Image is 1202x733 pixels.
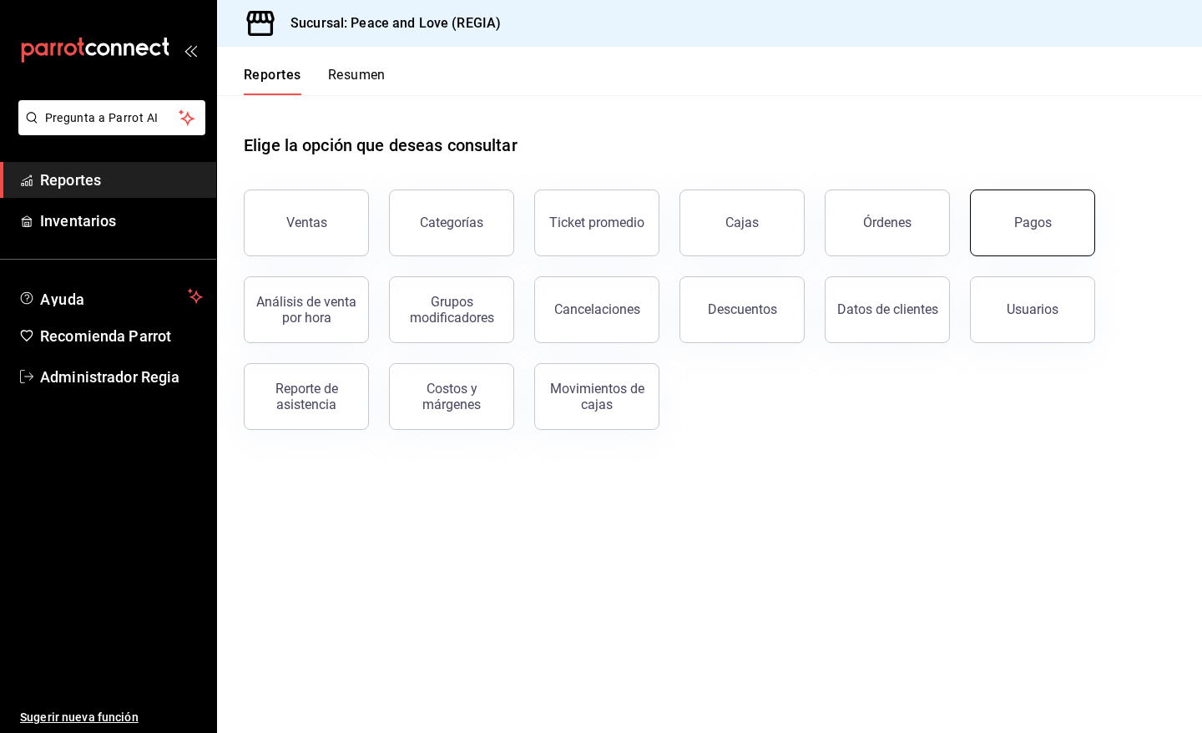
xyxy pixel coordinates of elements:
button: Resumen [328,67,386,95]
button: Análisis de venta por hora [244,276,369,343]
h3: Sucursal: Peace and Love (REGIA) [277,13,501,33]
div: Ticket promedio [549,215,644,230]
div: Descuentos [708,301,777,317]
button: Ticket promedio [534,190,659,256]
button: Cancelaciones [534,276,659,343]
button: Costos y márgenes [389,363,514,430]
button: Reporte de asistencia [244,363,369,430]
div: Reporte de asistencia [255,381,358,412]
button: Movimientos de cajas [534,363,659,430]
button: Pagos [970,190,1095,256]
button: Reportes [244,67,301,95]
div: Cajas [725,213,760,233]
button: Datos de clientes [825,276,950,343]
div: Cancelaciones [554,301,640,317]
button: Ventas [244,190,369,256]
div: Usuarios [1007,301,1058,317]
button: Pregunta a Parrot AI [18,100,205,135]
span: Ayuda [40,286,181,306]
div: Ventas [286,215,327,230]
div: Costos y márgenes [400,381,503,412]
div: Categorías [420,215,483,230]
button: Usuarios [970,276,1095,343]
h1: Elige la opción que deseas consultar [244,133,518,158]
a: Pregunta a Parrot AI [12,121,205,139]
a: Cajas [679,190,805,256]
div: Pagos [1014,215,1052,230]
div: Grupos modificadores [400,294,503,326]
div: Análisis de venta por hora [255,294,358,326]
div: navigation tabs [244,67,386,95]
span: Administrador Regia [40,366,203,388]
button: Descuentos [679,276,805,343]
button: Órdenes [825,190,950,256]
div: Movimientos de cajas [545,381,649,412]
span: Recomienda Parrot [40,325,203,347]
div: Datos de clientes [837,301,938,317]
span: Reportes [40,169,203,191]
span: Inventarios [40,210,203,232]
span: Pregunta a Parrot AI [45,109,179,127]
button: Grupos modificadores [389,276,514,343]
span: Sugerir nueva función [20,709,203,726]
div: Órdenes [863,215,912,230]
button: open_drawer_menu [184,43,197,57]
button: Categorías [389,190,514,256]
